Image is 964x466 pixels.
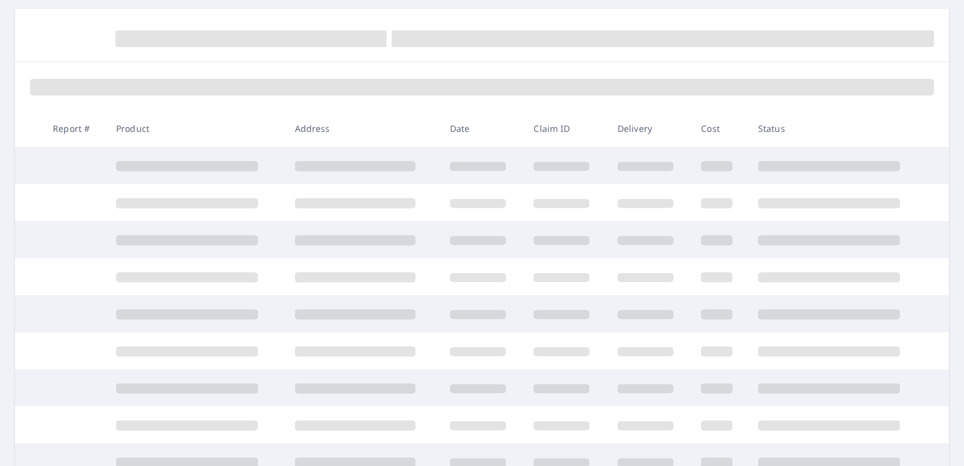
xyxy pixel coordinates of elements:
th: Report # [43,110,106,147]
th: Product [106,110,285,147]
th: Status [748,110,927,147]
th: Date [440,110,523,147]
th: Claim ID [523,110,607,147]
th: Cost [691,110,748,147]
th: Address [285,110,440,147]
th: Delivery [608,110,691,147]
